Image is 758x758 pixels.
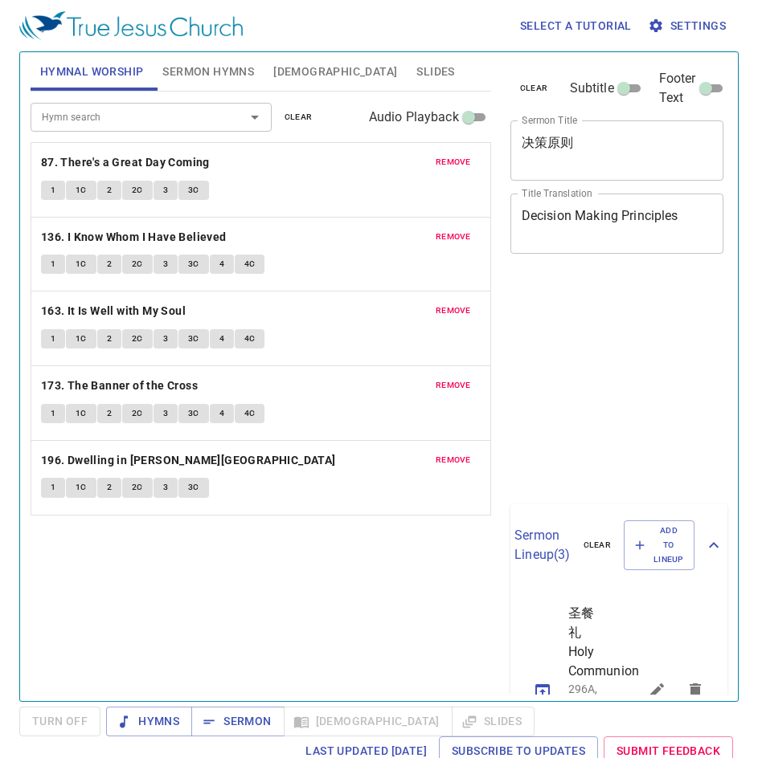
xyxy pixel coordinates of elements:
[66,255,96,274] button: 1C
[426,376,481,395] button: remove
[41,255,65,274] button: 1
[51,480,55,495] span: 1
[219,332,224,346] span: 4
[244,332,256,346] span: 4C
[163,183,168,198] span: 3
[436,453,471,467] span: remove
[651,16,726,36] span: Settings
[132,257,143,271] span: 2C
[178,329,209,348] button: 3C
[191,707,284,736] button: Sermon
[273,62,397,82] span: [DEMOGRAPHIC_DATA]
[162,62,254,82] span: Sermon Hymns
[210,404,234,423] button: 4
[634,524,684,568] span: Add to Lineup
[514,526,570,564] p: Sermon Lineup ( 3 )
[504,271,683,498] iframe: from-child
[41,153,212,173] button: 87. There's a Great Day Coming
[97,255,121,274] button: 2
[41,376,201,396] button: 173. The Banner of the Cross
[76,406,87,421] span: 1C
[436,378,471,393] span: remove
[51,183,55,198] span: 1
[235,329,265,348] button: 4C
[163,332,168,346] span: 3
[574,536,621,555] button: clear
[188,332,199,346] span: 3C
[41,181,65,200] button: 1
[122,181,153,200] button: 2C
[178,181,209,200] button: 3C
[51,332,55,346] span: 1
[436,155,471,169] span: remove
[645,11,732,41] button: Settings
[624,520,694,571] button: Add to Lineup
[51,406,55,421] span: 1
[154,329,178,348] button: 3
[19,11,243,40] img: True Jesus Church
[219,257,224,271] span: 4
[188,183,199,198] span: 3C
[66,404,96,423] button: 1C
[188,257,199,271] span: 3C
[132,406,143,421] span: 2C
[163,480,168,495] span: 3
[76,480,87,495] span: 1C
[436,230,471,244] span: remove
[188,406,199,421] span: 3C
[76,183,87,198] span: 1C
[107,183,112,198] span: 2
[41,227,227,247] b: 136. I Know Whom I Have Believed
[522,135,713,165] textarea: 决策原则
[76,332,87,346] span: 1C
[275,108,322,127] button: clear
[510,79,558,98] button: clear
[119,711,179,732] span: Hymns
[235,404,265,423] button: 4C
[510,504,727,587] div: Sermon Lineup(3)clearAdd to Lineup
[66,478,96,497] button: 1C
[369,108,459,127] span: Audio Playback
[570,79,614,98] span: Subtitle
[416,62,454,82] span: Slides
[154,478,178,497] button: 3
[244,406,256,421] span: 4C
[514,11,638,41] button: Select a tutorial
[41,301,189,321] button: 163. It Is Well with My Soul
[188,480,199,495] span: 3C
[154,181,178,200] button: 3
[568,604,599,681] span: 圣餐礼 Holy Communion
[122,404,153,423] button: 2C
[122,255,153,274] button: 2C
[107,480,112,495] span: 2
[178,255,209,274] button: 3C
[210,255,234,274] button: 4
[132,480,143,495] span: 2C
[51,257,55,271] span: 1
[244,106,266,128] button: Open
[41,450,336,471] b: 196. Dwelling in [PERSON_NAME][GEOGRAPHIC_DATA]
[107,257,112,271] span: 2
[40,62,144,82] span: Hymnal Worship
[41,450,338,471] button: 196. Dwelling in [PERSON_NAME][GEOGRAPHIC_DATA]
[97,181,121,200] button: 2
[219,406,224,421] span: 4
[122,478,153,497] button: 2C
[97,329,121,348] button: 2
[178,404,209,423] button: 3C
[178,478,209,497] button: 3C
[97,404,121,423] button: 2
[76,257,87,271] span: 1C
[426,450,481,470] button: remove
[41,376,198,396] b: 173. The Banner of the Cross
[520,81,548,96] span: clear
[107,406,112,421] span: 2
[520,16,632,36] span: Select a tutorial
[41,301,186,321] b: 163. It Is Well with My Soul
[41,404,65,423] button: 1
[426,301,481,320] button: remove
[584,538,612,552] span: clear
[154,255,178,274] button: 3
[204,711,271,732] span: Sermon
[436,304,471,318] span: remove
